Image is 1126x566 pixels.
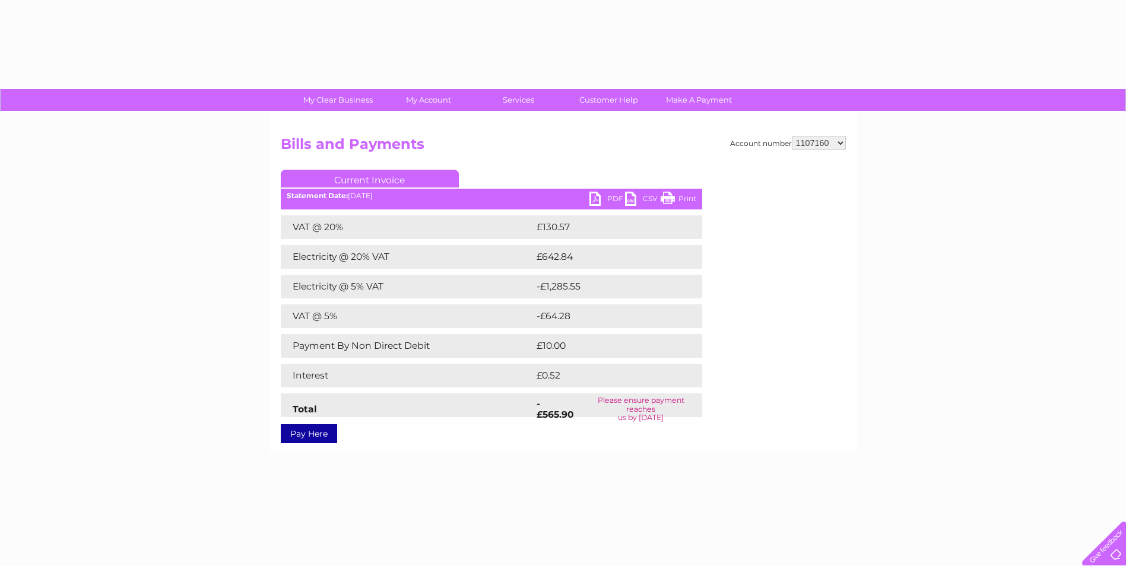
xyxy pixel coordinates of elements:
a: Make A Payment [650,89,748,111]
td: -£64.28 [534,304,680,328]
div: [DATE] [281,192,702,200]
td: VAT @ 20% [281,215,534,239]
td: Payment By Non Direct Debit [281,334,534,358]
td: -£1,285.55 [534,275,684,298]
a: My Clear Business [289,89,387,111]
a: My Account [379,89,477,111]
td: Electricity @ 20% VAT [281,245,534,269]
td: Please ensure payment reaches us by [DATE] [580,393,702,425]
a: CSV [625,192,661,209]
td: £642.84 [534,245,681,269]
td: VAT @ 5% [281,304,534,328]
td: Electricity @ 5% VAT [281,275,534,298]
td: £10.00 [534,334,678,358]
a: PDF [589,192,625,209]
a: Print [661,192,696,209]
td: Interest [281,364,534,387]
a: Services [470,89,567,111]
a: Pay Here [281,424,337,443]
a: Customer Help [560,89,658,111]
a: Current Invoice [281,170,459,187]
strong: Total [293,403,317,415]
div: Account number [730,136,846,150]
td: £0.52 [534,364,674,387]
h2: Bills and Payments [281,136,846,158]
b: Statement Date: [287,191,348,200]
td: £130.57 [534,215,680,239]
strong: -£565.90 [537,398,574,420]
